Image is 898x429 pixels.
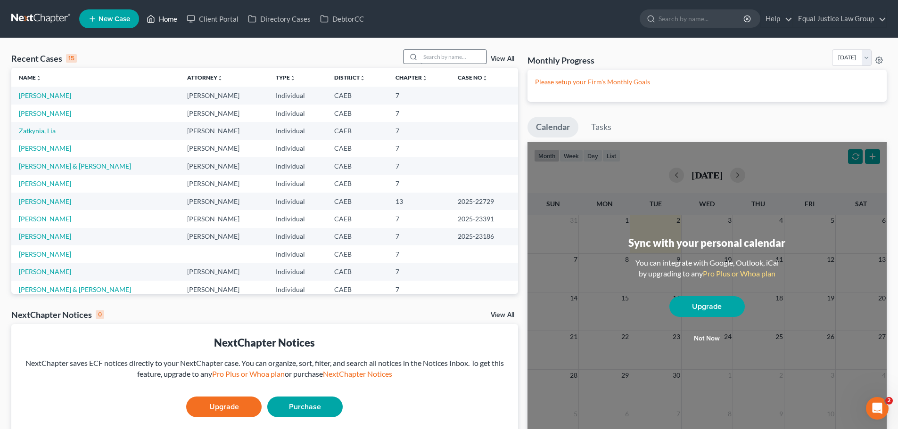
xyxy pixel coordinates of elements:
td: Individual [268,140,327,157]
p: Please setup your Firm's Monthly Goals [535,77,879,87]
a: Tasks [583,117,620,138]
a: Case Nounfold_more [458,74,488,81]
a: [PERSON_NAME] [19,197,71,205]
a: [PERSON_NAME] [19,232,71,240]
a: Pro Plus or Whoa plan [212,369,285,378]
a: Client Portal [182,10,243,27]
td: 2025-23186 [450,228,518,245]
td: Individual [268,228,327,245]
a: Calendar [527,117,578,138]
td: Individual [268,193,327,210]
td: Individual [268,157,327,175]
i: unfold_more [217,75,223,81]
a: [PERSON_NAME] & [PERSON_NAME] [19,285,131,293]
td: 7 [388,87,450,104]
div: Sync with your personal calendar [628,235,785,250]
a: [PERSON_NAME] [19,144,71,152]
a: Upgrade [669,296,745,317]
td: 7 [388,122,450,139]
div: You can integrate with Google, Outlook, iCal by upgrading to any [632,258,783,279]
div: 15 [66,54,77,63]
a: [PERSON_NAME] [19,215,71,223]
td: 7 [388,105,450,122]
a: [PERSON_NAME] [19,109,71,117]
i: unfold_more [482,75,488,81]
div: Recent Cases [11,53,77,64]
td: 13 [388,193,450,210]
a: Purchase [267,397,343,417]
td: [PERSON_NAME] [180,122,269,139]
td: Individual [268,122,327,139]
td: [PERSON_NAME] [180,193,269,210]
td: Individual [268,210,327,227]
td: 7 [388,175,450,192]
a: Equal Justice Law Group [793,10,886,27]
td: CAEB [327,157,387,175]
a: DebtorCC [315,10,369,27]
a: Nameunfold_more [19,74,41,81]
td: 2025-22729 [450,193,518,210]
div: NextChapter Notices [19,335,511,350]
td: CAEB [327,105,387,122]
div: 0 [96,310,104,319]
a: Chapterunfold_more [395,74,428,81]
td: 7 [388,210,450,227]
div: NextChapter saves ECF notices directly to your NextChapter case. You can organize, sort, filter, ... [19,358,511,380]
td: [PERSON_NAME] [180,263,269,281]
td: 7 [388,281,450,298]
a: Zatkynia, Lia [19,127,56,135]
iframe: Intercom live chat [866,397,889,420]
td: CAEB [327,87,387,104]
a: [PERSON_NAME] [19,179,71,187]
td: Individual [268,87,327,104]
td: [PERSON_NAME] [180,210,269,227]
input: Search by name... [659,10,745,27]
td: [PERSON_NAME] [180,281,269,298]
span: 2 [885,397,893,405]
td: [PERSON_NAME] [180,105,269,122]
td: 7 [388,140,450,157]
td: CAEB [327,193,387,210]
td: Individual [268,245,327,263]
td: 7 [388,245,450,263]
a: NextChapter Notices [323,369,392,378]
td: [PERSON_NAME] [180,87,269,104]
a: Directory Cases [243,10,315,27]
td: 7 [388,157,450,175]
td: Individual [268,263,327,281]
span: New Case [99,16,130,23]
i: unfold_more [36,75,41,81]
td: [PERSON_NAME] [180,228,269,245]
h3: Monthly Progress [527,55,594,66]
a: Attorneyunfold_more [187,74,223,81]
input: Search by name... [420,50,486,64]
i: unfold_more [360,75,365,81]
a: Upgrade [186,397,262,417]
td: Individual [268,175,327,192]
td: Individual [268,105,327,122]
td: 2025-23391 [450,210,518,227]
a: [PERSON_NAME] & [PERSON_NAME] [19,162,131,170]
a: [PERSON_NAME] [19,91,71,99]
td: CAEB [327,263,387,281]
td: CAEB [327,281,387,298]
td: CAEB [327,122,387,139]
a: View All [491,56,514,62]
i: unfold_more [422,75,428,81]
td: CAEB [327,140,387,157]
a: Home [142,10,182,27]
a: Pro Plus or Whoa plan [703,269,775,278]
td: CAEB [327,210,387,227]
a: Help [761,10,792,27]
td: CAEB [327,175,387,192]
td: CAEB [327,245,387,263]
td: [PERSON_NAME] [180,157,269,175]
a: [PERSON_NAME] [19,250,71,258]
td: [PERSON_NAME] [180,175,269,192]
td: [PERSON_NAME] [180,140,269,157]
i: unfold_more [290,75,296,81]
td: CAEB [327,228,387,245]
td: 7 [388,228,450,245]
a: Districtunfold_more [334,74,365,81]
td: 7 [388,263,450,281]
